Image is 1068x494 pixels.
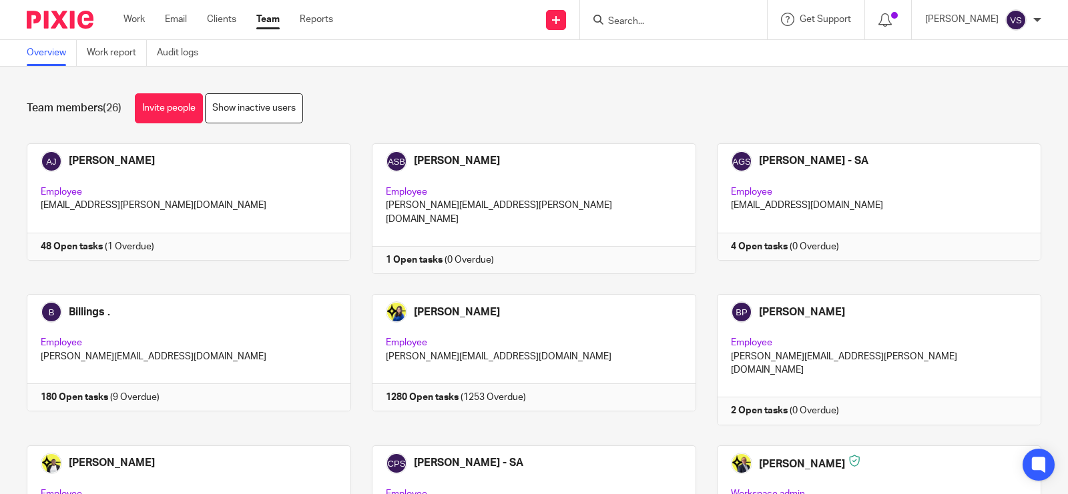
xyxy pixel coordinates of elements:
a: Show inactive users [205,93,303,123]
p: [PERSON_NAME] [925,13,999,26]
a: Work report [87,40,147,66]
input: Search [607,16,727,28]
a: Overview [27,40,77,66]
img: svg%3E [1005,9,1027,31]
span: Get Support [800,15,851,24]
a: Clients [207,13,236,26]
a: Reports [300,13,333,26]
a: Audit logs [157,40,208,66]
a: Work [123,13,145,26]
img: Pixie [27,11,93,29]
h1: Team members [27,101,121,115]
a: Invite people [135,93,203,123]
span: (26) [103,103,121,113]
a: Email [165,13,187,26]
a: Team [256,13,280,26]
